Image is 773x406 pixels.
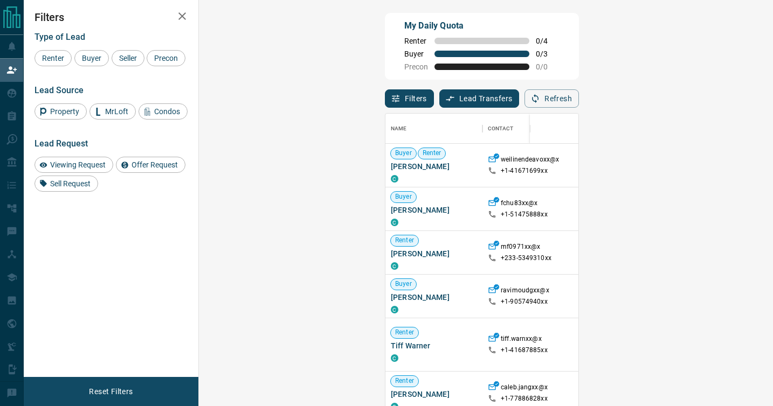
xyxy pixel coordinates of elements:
[391,248,477,259] span: [PERSON_NAME]
[524,89,579,108] button: Refresh
[78,54,105,62] span: Buyer
[501,334,542,346] p: tiff.warnxx@x
[391,175,398,183] div: condos.ca
[38,54,68,62] span: Renter
[501,383,548,394] p: caleb.jangxx@x
[391,376,418,386] span: Renter
[89,103,136,120] div: MrLoft
[501,254,551,263] p: +233- 5349310xx
[391,354,398,362] div: condos.ca
[391,389,477,400] span: [PERSON_NAME]
[391,192,416,201] span: Buyer
[501,166,548,176] p: +1- 41671699xx
[391,306,398,313] div: condos.ca
[391,114,407,144] div: Name
[46,179,94,188] span: Sell Request
[150,107,184,116] span: Condos
[391,340,477,351] span: Tiff Warner
[439,89,520,108] button: Lead Transfers
[391,292,477,303] span: [PERSON_NAME]
[536,50,560,58] span: 0 / 3
[391,205,477,215] span: [PERSON_NAME]
[501,394,548,403] p: +1- 77886828xx
[34,85,84,95] span: Lead Source
[391,149,416,158] span: Buyer
[391,236,418,245] span: Renter
[391,262,398,270] div: condos.ca
[74,50,109,66] div: Buyer
[501,346,548,355] p: +1- 41687885xx
[147,50,185,66] div: Precon
[501,210,548,219] p: +1- 51475888xx
[34,32,85,42] span: Type of Lead
[501,199,537,210] p: fchu83xx@x
[404,62,428,71] span: Precon
[536,62,560,71] span: 0 / 0
[385,114,482,144] div: Name
[46,160,109,169] span: Viewing Request
[501,297,548,306] p: +1- 90574940xx
[385,89,434,108] button: Filters
[391,328,418,337] span: Renter
[34,176,98,192] div: Sell Request
[34,157,113,173] div: Viewing Request
[82,382,140,401] button: Reset Filters
[115,54,141,62] span: Seller
[404,19,560,32] p: My Daily Quota
[116,157,185,173] div: Offer Request
[404,50,428,58] span: Buyer
[34,11,188,24] h2: Filters
[112,50,144,66] div: Seller
[536,37,560,45] span: 0 / 4
[501,286,549,297] p: ravimoudgxx@x
[128,160,182,169] span: Offer Request
[418,149,446,158] span: Renter
[34,103,87,120] div: Property
[34,138,88,149] span: Lead Request
[391,219,398,226] div: condos.ca
[34,50,72,66] div: Renter
[101,107,132,116] span: MrLoft
[391,161,477,172] span: [PERSON_NAME]
[482,114,569,144] div: Contact
[501,155,559,166] p: weilinendeavoxx@x
[501,242,540,254] p: mf0971xx@x
[404,37,428,45] span: Renter
[150,54,182,62] span: Precon
[488,114,513,144] div: Contact
[46,107,83,116] span: Property
[391,279,416,289] span: Buyer
[139,103,188,120] div: Condos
